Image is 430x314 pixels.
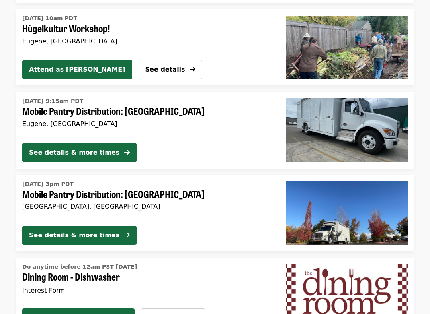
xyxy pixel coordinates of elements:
[22,143,137,162] button: See details & more times
[29,65,125,74] span: Attend as [PERSON_NAME]
[22,203,273,210] div: [GEOGRAPHIC_DATA], [GEOGRAPHIC_DATA]
[29,231,119,240] div: See details & more times
[22,188,273,200] span: Mobile Pantry Distribution: [GEOGRAPHIC_DATA]
[145,66,185,73] span: See details
[22,60,132,79] button: Attend as [PERSON_NAME]
[22,271,267,283] span: Dining Room - Dishwasher
[22,23,267,34] span: Hügelkultur Workshop!
[22,287,65,294] span: Interest Form
[22,264,137,270] span: Do anytime before 12am PST [DATE]
[22,37,267,45] div: Eugene, [GEOGRAPHIC_DATA]
[22,105,273,117] span: Mobile Pantry Distribution: [GEOGRAPHIC_DATA]
[16,92,414,168] a: See details for "Mobile Pantry Distribution: Bethel School District"
[286,181,408,245] img: Mobile Pantry Distribution: Springfield organized by FOOD For Lane County
[16,175,414,251] a: See details for "Mobile Pantry Distribution: Springfield"
[22,120,273,128] div: Eugene, [GEOGRAPHIC_DATA]
[124,231,130,239] i: arrow-right icon
[279,9,414,85] a: Hügelkultur Workshop!
[29,148,119,157] div: See details & more times
[22,14,77,23] time: [DATE] 10am PDT
[22,226,137,245] button: See details & more times
[22,180,74,188] time: [DATE] 3pm PDT
[124,149,130,156] i: arrow-right icon
[139,60,202,79] button: See details
[190,66,195,73] i: arrow-right icon
[22,261,267,298] a: See details for "Dining Room - Dishwasher"
[22,12,267,47] a: See details for "Hügelkultur Workshop!"
[286,16,408,79] img: Hügelkultur Workshop! organized by FOOD For Lane County
[286,98,408,162] img: Mobile Pantry Distribution: Bethel School District organized by FOOD For Lane County
[22,97,83,105] time: [DATE] 9:15am PDT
